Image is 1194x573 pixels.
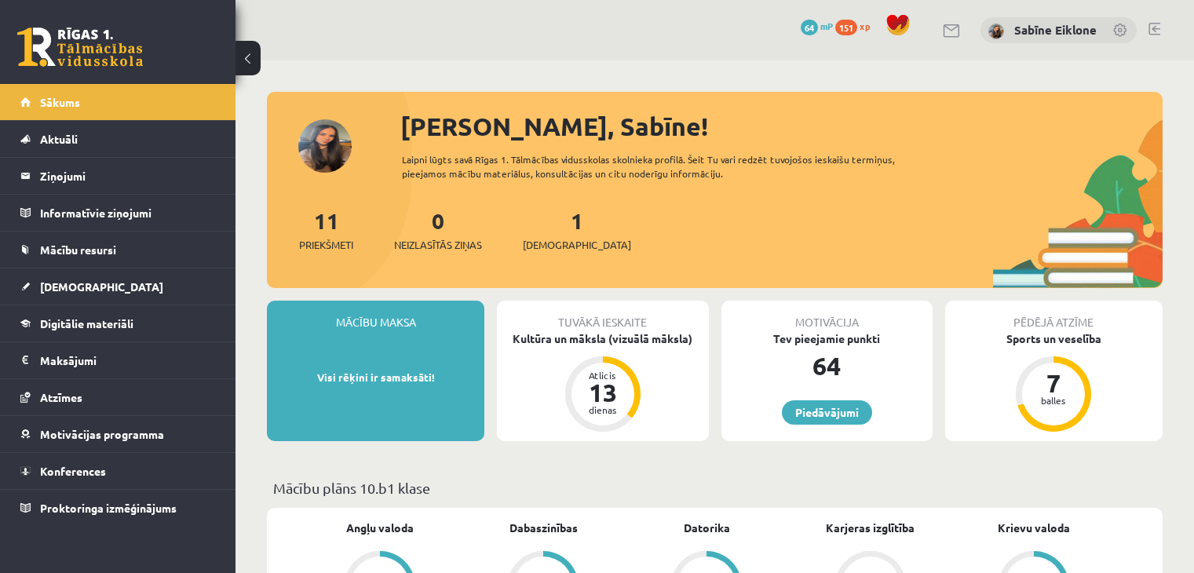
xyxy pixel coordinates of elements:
[998,520,1070,536] a: Krievu valoda
[394,206,482,253] a: 0Neizlasītās ziņas
[40,464,106,478] span: Konferences
[721,330,933,347] div: Tev pieejamie punkti
[801,20,818,35] span: 64
[579,370,626,380] div: Atlicis
[40,158,216,194] legend: Ziņojumi
[20,305,216,341] a: Digitālie materiāli
[40,195,216,231] legend: Informatīvie ziņojumi
[40,95,80,109] span: Sākums
[1030,396,1077,405] div: balles
[835,20,878,32] a: 151 xp
[402,152,940,181] div: Laipni lūgts savā Rīgas 1. Tālmācības vidusskolas skolnieka profilā. Šeit Tu vari redzēt tuvojošo...
[20,268,216,305] a: [DEMOGRAPHIC_DATA]
[299,206,353,253] a: 11Priekšmeti
[497,330,708,347] div: Kultūra un māksla (vizuālā māksla)
[40,427,164,441] span: Motivācijas programma
[20,490,216,526] a: Proktoringa izmēģinājums
[721,301,933,330] div: Motivācija
[523,206,631,253] a: 1[DEMOGRAPHIC_DATA]
[945,301,1163,330] div: Pēdējā atzīme
[40,243,116,257] span: Mācību resursi
[721,347,933,385] div: 64
[40,501,177,515] span: Proktoringa izmēģinājums
[497,330,708,434] a: Kultūra un māksla (vizuālā māksla) Atlicis 13 dienas
[20,195,216,231] a: Informatīvie ziņojumi
[346,520,414,536] a: Angļu valoda
[945,330,1163,347] div: Sports un veselība
[509,520,578,536] a: Dabaszinības
[826,520,915,536] a: Karjeras izglītība
[20,379,216,415] a: Atzīmes
[782,400,872,425] a: Piedāvājumi
[945,330,1163,434] a: Sports un veselība 7 balles
[20,416,216,452] a: Motivācijas programma
[820,20,833,32] span: mP
[988,24,1004,39] img: Sabīne Eiklone
[579,380,626,405] div: 13
[20,342,216,378] a: Maksājumi
[40,316,133,330] span: Digitālie materiāli
[1030,370,1077,396] div: 7
[299,237,353,253] span: Priekšmeti
[20,158,216,194] a: Ziņojumi
[1014,22,1097,38] a: Sabīne Eiklone
[20,84,216,120] a: Sākums
[40,279,163,294] span: [DEMOGRAPHIC_DATA]
[523,237,631,253] span: [DEMOGRAPHIC_DATA]
[860,20,870,32] span: xp
[801,20,833,32] a: 64 mP
[275,370,477,385] p: Visi rēķini ir samaksāti!
[684,520,730,536] a: Datorika
[20,121,216,157] a: Aktuāli
[579,405,626,414] div: dienas
[40,342,216,378] legend: Maksājumi
[17,27,143,67] a: Rīgas 1. Tālmācības vidusskola
[20,232,216,268] a: Mācību resursi
[400,108,1163,145] div: [PERSON_NAME], Sabīne!
[20,453,216,489] a: Konferences
[267,301,484,330] div: Mācību maksa
[394,237,482,253] span: Neizlasītās ziņas
[40,390,82,404] span: Atzīmes
[497,301,708,330] div: Tuvākā ieskaite
[273,477,1156,498] p: Mācību plāns 10.b1 klase
[40,132,78,146] span: Aktuāli
[835,20,857,35] span: 151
